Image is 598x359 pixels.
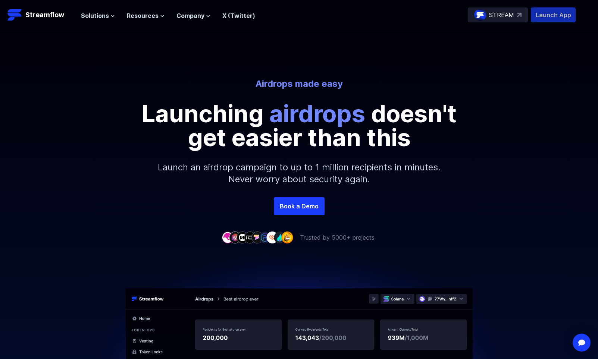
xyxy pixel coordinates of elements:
[300,233,375,242] p: Trusted by 5000+ projects
[176,11,204,20] span: Company
[7,7,22,22] img: Streamflow Logo
[176,11,210,20] button: Company
[474,9,486,21] img: streamflow-logo-circle.png
[251,232,263,243] img: company-5
[517,13,522,17] img: top-right-arrow.svg
[131,102,467,149] p: Launching doesn't get easier than this
[237,232,248,243] img: company-3
[573,334,591,352] div: Open Intercom Messenger
[25,10,64,20] p: Streamflow
[7,7,73,22] a: Streamflow
[229,232,241,243] img: company-2
[266,232,278,243] img: company-7
[274,197,325,215] a: Book a Demo
[93,78,506,90] p: Airdrops made easy
[81,11,115,20] button: Solutions
[139,149,460,197] p: Launch an airdrop campaign to up to 1 million recipients in minutes. Never worry about security a...
[281,232,293,243] img: company-9
[531,7,576,22] button: Launch App
[127,11,159,20] span: Resources
[81,11,109,20] span: Solutions
[244,232,256,243] img: company-4
[222,232,234,243] img: company-1
[468,7,528,22] a: STREAM
[269,99,365,128] span: airdrops
[127,11,165,20] button: Resources
[259,232,271,243] img: company-6
[274,232,286,243] img: company-8
[489,10,514,19] p: STREAM
[222,12,255,19] a: X (Twitter)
